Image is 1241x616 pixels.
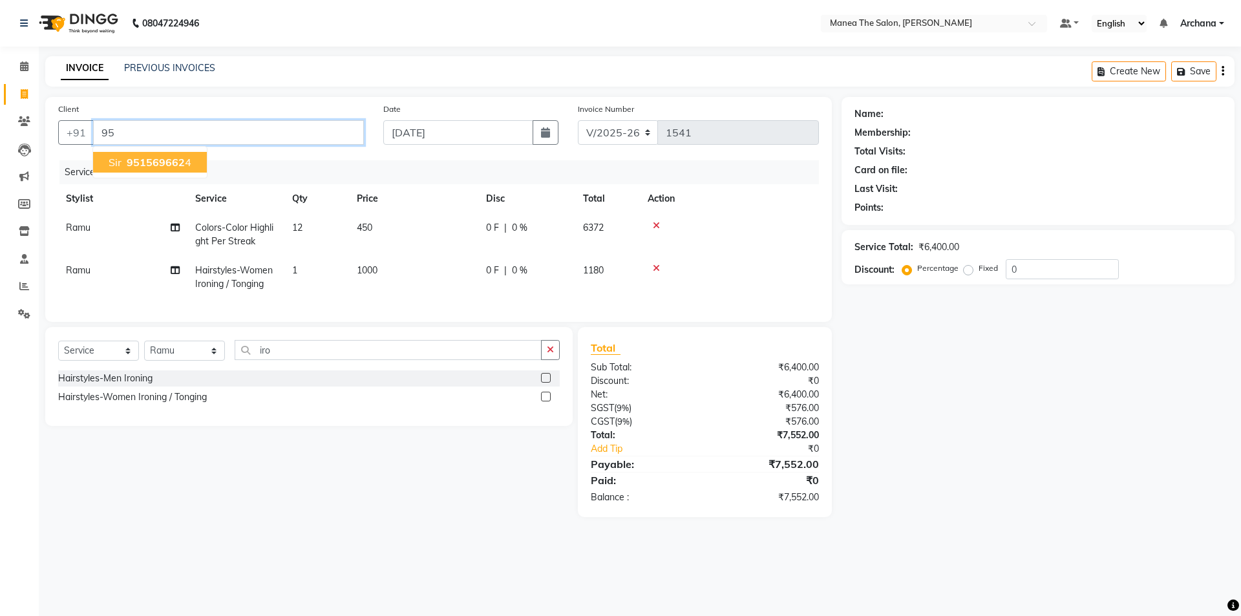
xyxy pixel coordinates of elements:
span: 1000 [357,264,377,276]
div: ₹7,552.00 [705,429,828,442]
span: 9% [617,403,629,413]
span: | [504,264,507,277]
span: 0 F [486,221,499,235]
a: Add Tip [581,442,725,456]
span: Hairstyles-Women Ironing / Tonging [195,264,273,290]
span: Ramu [66,264,90,276]
div: ( ) [581,415,705,429]
div: ( ) [581,401,705,415]
span: SGST [591,402,614,414]
div: ₹0 [725,442,828,456]
span: 0 % [512,221,527,235]
th: Qty [284,184,349,213]
div: ₹576.00 [705,415,828,429]
div: ₹7,552.00 [705,491,828,504]
div: Membership: [854,126,911,140]
div: ₹7,552.00 [705,456,828,472]
input: Search by Name/Mobile/Email/Code [93,120,364,145]
a: PREVIOUS INVOICES [124,62,215,74]
div: ₹6,400.00 [705,361,828,374]
span: Ramu [66,222,90,233]
div: Payable: [581,456,705,472]
div: Balance : [581,491,705,504]
div: Discount: [854,263,895,277]
span: CGST [591,416,615,427]
label: Client [58,103,79,115]
th: Stylist [58,184,187,213]
label: Date [383,103,401,115]
div: Total Visits: [854,145,906,158]
span: 9% [617,416,630,427]
div: Net: [581,388,705,401]
button: Save [1171,61,1216,81]
button: +91 [58,120,94,145]
img: logo [33,5,122,41]
th: Service [187,184,284,213]
span: 1180 [583,264,604,276]
b: 08047224946 [142,5,199,41]
div: ₹0 [705,473,828,488]
div: Discount: [581,374,705,388]
th: Price [349,184,478,213]
span: 450 [357,222,372,233]
label: Percentage [917,262,959,274]
div: Points: [854,201,884,215]
div: ₹0 [705,374,828,388]
span: Colors-Color Highlight Per Streak [195,222,273,247]
span: 12 [292,222,302,233]
div: Services [59,160,829,184]
ngb-highlight: 4 [124,156,191,169]
div: Hairstyles-Men Ironing [58,372,153,385]
span: 951569662 [127,156,185,169]
div: ₹576.00 [705,401,828,415]
th: Action [640,184,819,213]
input: Search or Scan [235,340,542,360]
div: Name: [854,107,884,121]
button: Create New [1092,61,1166,81]
div: Card on file: [854,164,907,177]
div: Service Total: [854,240,913,254]
a: INVOICE [61,57,109,80]
div: Sub Total: [581,361,705,374]
div: ₹6,400.00 [705,388,828,401]
span: 0 F [486,264,499,277]
span: Archana [1180,17,1216,30]
label: Fixed [979,262,998,274]
span: 6372 [583,222,604,233]
div: ₹6,400.00 [918,240,959,254]
span: | [504,221,507,235]
span: 1 [292,264,297,276]
span: Total [591,341,620,355]
th: Disc [478,184,575,213]
div: Last Visit: [854,182,898,196]
span: sir [109,156,122,169]
th: Total [575,184,640,213]
label: Invoice Number [578,103,634,115]
div: Paid: [581,473,705,488]
div: Total: [581,429,705,442]
div: Hairstyles-Women Ironing / Tonging [58,390,207,404]
span: 0 % [512,264,527,277]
